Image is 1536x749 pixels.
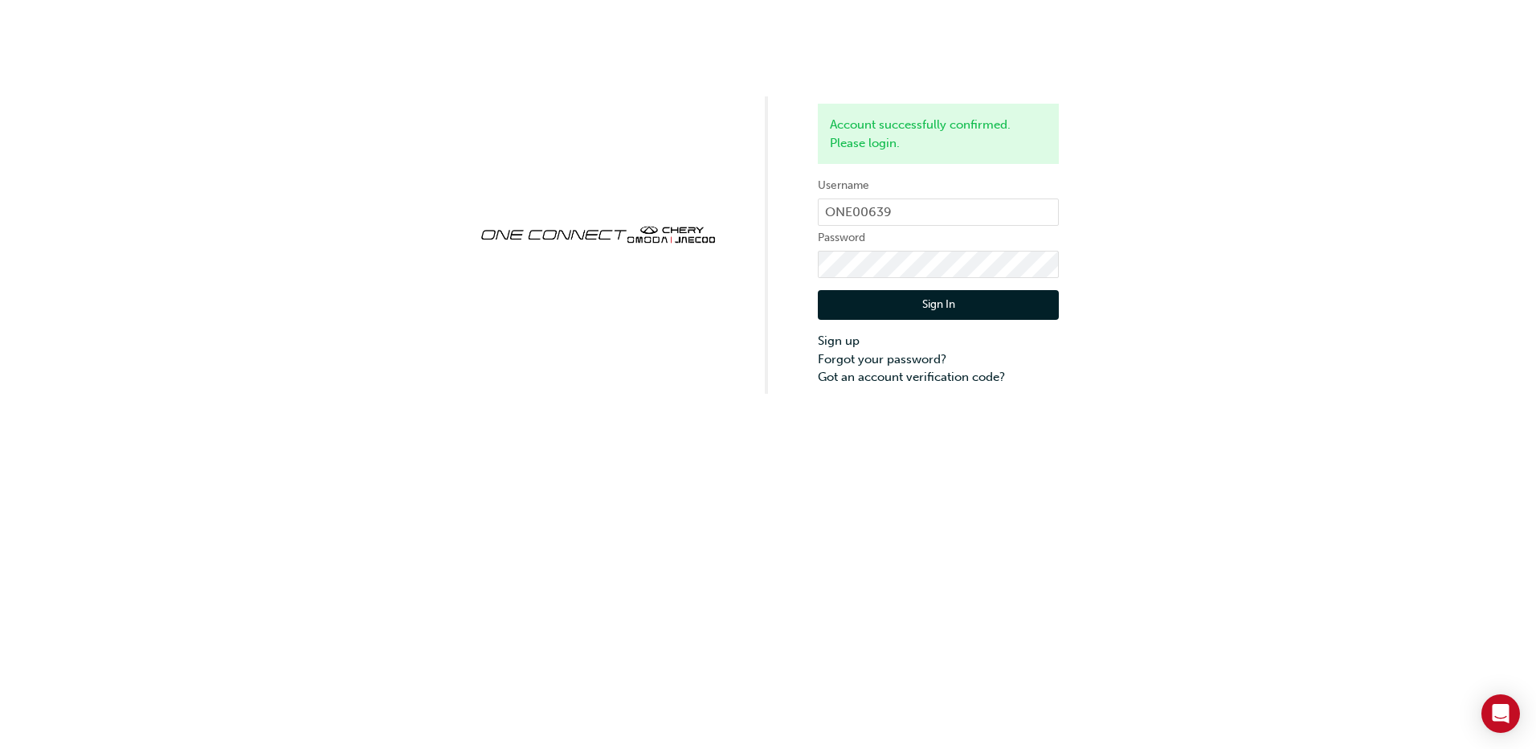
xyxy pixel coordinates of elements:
div: Open Intercom Messenger [1481,694,1520,733]
a: Got an account verification code? [818,368,1059,387]
label: Username [818,176,1059,195]
a: Sign up [818,332,1059,350]
a: Forgot your password? [818,350,1059,369]
input: Username [818,199,1059,226]
div: Account successfully confirmed. Please login. [818,104,1059,164]
label: Password [818,228,1059,248]
button: Sign In [818,290,1059,321]
img: oneconnect [477,212,718,254]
